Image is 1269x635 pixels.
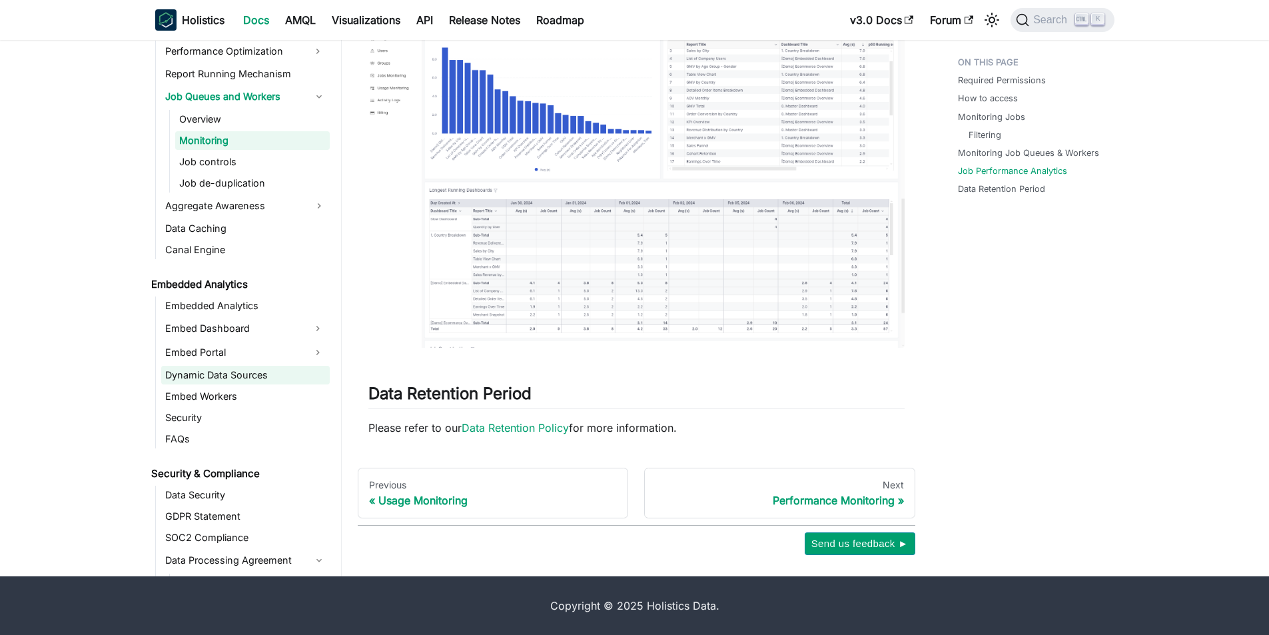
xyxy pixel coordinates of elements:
[981,9,1003,31] button: Switch between dark and light mode (currently light mode)
[161,430,330,448] a: FAQs
[958,92,1018,105] a: How to access
[369,494,618,507] div: Usage Monitoring
[805,532,915,555] button: Send us feedback ►
[842,9,922,31] a: v3.0 Docs
[958,183,1045,195] a: Data Retention Period
[161,241,330,259] a: Canal Engine
[408,9,441,31] a: API
[211,598,1058,614] div: Copyright © 2025 Holistics Data.
[147,275,330,294] a: Embedded Analytics
[644,468,915,518] a: NextPerformance Monitoring
[161,366,330,384] a: Dynamic Data Sources
[277,9,324,31] a: AMQL
[175,131,330,150] a: Monitoring
[235,9,277,31] a: Docs
[811,535,909,552] span: Send us feedback ►
[368,384,905,409] h2: Data Retention Period
[306,342,330,363] button: Expand sidebar category 'Embed Portal'
[958,147,1099,159] a: Monitoring Job Queues & Workers
[182,12,224,28] b: Holistics
[161,486,330,504] a: Data Security
[155,9,177,31] img: Holistics
[161,550,330,571] a: Data Processing Agreement
[655,479,904,491] div: Next
[161,528,330,547] a: SOC2 Compliance
[441,9,528,31] a: Release Notes
[922,9,981,31] a: Forum
[161,41,306,62] a: Performance Optimization
[528,9,592,31] a: Roadmap
[161,318,306,339] a: Embed Dashboard
[147,464,330,483] a: Security & Compliance
[1029,14,1075,26] span: Search
[161,297,330,315] a: Embedded Analytics
[175,174,330,193] a: Job de-duplication
[155,9,224,31] a: HolisticsHolistics
[306,318,330,339] button: Expand sidebar category 'Embed Dashboard'
[358,468,629,518] a: PreviousUsage Monitoring
[175,110,330,129] a: Overview
[161,86,330,107] a: Job Queues and Workers
[958,111,1025,123] a: Monitoring Jobs
[655,494,904,507] div: Performance Monitoring
[306,41,330,62] button: Expand sidebar category 'Performance Optimization'
[1091,13,1104,25] kbd: K
[161,65,330,83] a: Report Running Mechanism
[161,408,330,427] a: Security
[175,574,330,603] a: Data Processing Agreement (DPA)
[1011,8,1114,32] button: Search (Ctrl+K)
[969,129,1001,141] a: Filtering
[161,507,330,526] a: GDPR Statement
[161,195,330,217] a: Aggregate Awareness
[358,468,915,518] nav: Docs pages
[161,219,330,238] a: Data Caching
[175,153,330,171] a: Job controls
[324,9,408,31] a: Visualizations
[369,479,618,491] div: Previous
[368,420,905,436] p: Please refer to our for more information.
[462,421,569,434] a: Data Retention Policy
[161,387,330,406] a: Embed Workers
[161,342,306,363] a: Embed Portal
[958,165,1067,177] a: Job Performance Analytics
[958,74,1046,87] a: Required Permissions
